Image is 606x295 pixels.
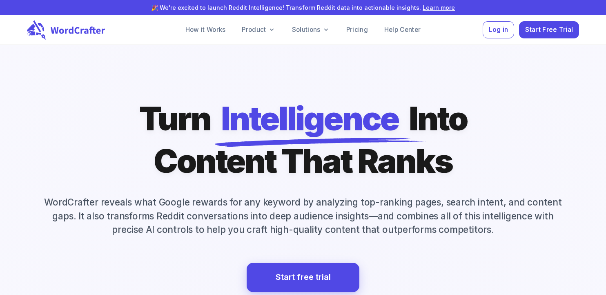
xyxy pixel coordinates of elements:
h1: Turn Into Content That Ranks [139,97,467,182]
a: Learn more [423,4,455,11]
span: Start Free Trial [525,25,573,36]
span: Log in [489,25,508,36]
a: Start free trial [247,263,359,292]
a: Product [235,22,282,38]
button: Start Free Trial [519,21,579,39]
a: How it Works [179,22,232,38]
button: Log in [483,21,514,39]
a: Pricing [340,22,374,38]
span: Intelligence [221,97,399,140]
p: WordCrafter reveals what Google rewards for any keyword by analyzing top-ranking pages, search in... [27,195,579,237]
p: 🎉 We're excited to launch Reddit Intelligence! Transform Reddit data into actionable insights. [13,3,593,12]
a: Start free trial [276,270,331,284]
a: Solutions [285,22,336,38]
a: Help Center [378,22,427,38]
